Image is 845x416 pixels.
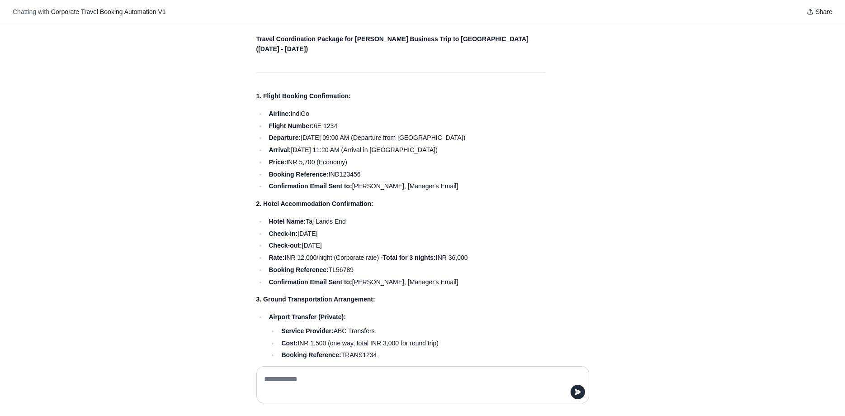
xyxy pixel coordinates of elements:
[256,92,351,100] strong: 1. Flight Booking Confirmation:
[266,121,546,131] li: 6E 1234
[269,313,345,320] strong: Airport Transfer (Private):
[266,145,546,155] li: [DATE] 11:20 AM (Arrival in [GEOGRAPHIC_DATA])
[800,373,845,416] iframe: Chat Widget
[266,229,546,239] li: [DATE]
[281,351,341,359] strong: Booking Reference:
[13,7,49,16] span: Chatting with
[266,181,546,191] li: [PERSON_NAME], [Manager's Email]
[269,278,352,286] strong: Confirmation Email Sent to:
[279,326,545,336] li: ABC Transfers
[269,230,297,237] strong: Check-in:
[269,146,291,153] strong: Arrival:
[266,133,546,143] li: [DATE] 09:00 AM (Departure from [GEOGRAPHIC_DATA])
[269,134,301,141] strong: Departure:
[256,200,373,207] strong: 2. Hotel Accommodation Confirmation:
[266,253,546,263] li: INR 12,000/night (Corporate rate) - INR 36,000
[383,254,436,261] strong: Total for 3 nights:
[256,35,529,53] strong: Travel Coordination Package for [PERSON_NAME] Business Trip to [GEOGRAPHIC_DATA] ([DATE] - [DATE])
[269,158,286,166] strong: Price:
[281,327,333,335] strong: Service Provider:
[266,240,546,251] li: [DATE]
[266,157,546,167] li: INR 5,700 (Economy)
[269,242,302,249] strong: Check-out:
[279,350,545,360] li: TRANS1234
[816,7,832,16] span: Share
[269,182,352,190] strong: Confirmation Email Sent to:
[266,277,546,287] li: [PERSON_NAME], [Manager's Email]
[279,338,545,349] li: INR 1,500 (one way, total INR 3,000 for round trip)
[269,218,306,225] strong: Hotel Name:
[266,109,546,119] li: IndiGo
[269,122,314,129] strong: Flight Number:
[256,296,375,303] strong: 3. Ground Transportation Arrangement:
[51,8,166,15] span: Corporate Travel Booking Automation V1
[269,171,328,178] strong: Booking Reference:
[803,5,836,18] button: Share
[266,169,546,180] li: IND123456
[281,339,297,347] strong: Cost:
[266,216,546,227] li: Taj Lands End
[269,266,328,273] strong: Booking Reference:
[269,254,284,261] strong: Rate:
[269,110,290,117] strong: Airline:
[9,5,170,18] button: Chatting with Corporate Travel Booking Automation V1
[266,265,546,275] li: TL56789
